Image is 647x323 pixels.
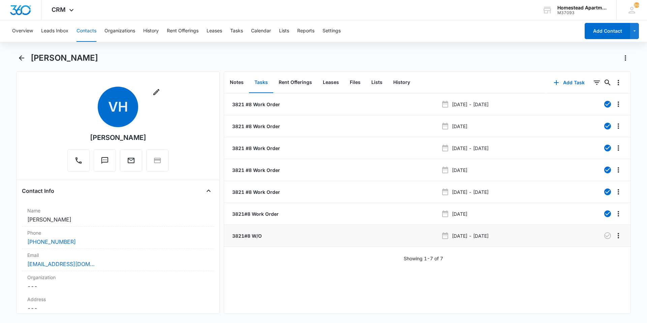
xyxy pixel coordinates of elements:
span: CRM [52,6,66,13]
button: Back [16,53,27,63]
button: Overflow Menu [613,186,624,197]
span: 208 [634,2,639,8]
button: Contacts [76,20,96,42]
button: Files [344,72,366,93]
button: Overflow Menu [613,77,624,88]
p: [DATE] [452,210,467,217]
dd: --- [27,304,209,312]
button: Rent Offerings [167,20,198,42]
dd: --- [27,282,209,290]
a: [PHONE_NUMBER] [27,238,76,246]
button: Reports [297,20,314,42]
button: Close [203,185,214,196]
button: Calendar [251,20,271,42]
button: Tasks [249,72,273,93]
button: Rent Offerings [273,72,317,93]
button: Overflow Menu [613,99,624,110]
div: [PERSON_NAME] [90,133,146,143]
button: Leases [317,72,344,93]
button: Add Task [547,75,591,91]
div: Email[EMAIL_ADDRESS][DOMAIN_NAME] [22,249,214,271]
div: Phone[PHONE_NUMBER] [22,227,214,249]
button: Organizations [104,20,135,42]
p: [DATE] - [DATE] [452,188,489,196]
dd: [PERSON_NAME] [27,215,209,224]
a: [EMAIL_ADDRESS][DOMAIN_NAME] [27,260,95,268]
button: Overflow Menu [613,143,624,153]
button: Tasks [230,20,243,42]
h4: Contact Info [22,187,54,195]
a: 3821 #8 Work Order [231,167,280,174]
label: Email [27,252,209,259]
a: 3821 #8 Work Order [231,188,280,196]
div: notifications count [634,2,639,8]
button: Leases [207,20,222,42]
button: Filters [591,77,602,88]
p: [DATE] [452,123,467,130]
a: 3821#8 W/O [231,232,262,239]
a: Text [94,160,116,166]
p: Showing 1-7 of 7 [404,255,443,262]
a: Call [67,160,90,166]
a: 3821 #8 Work Order [231,123,280,130]
div: Address--- [22,293,214,315]
button: Overview [12,20,33,42]
button: Email [120,149,142,172]
button: Actions [620,53,631,63]
div: account id [557,10,607,15]
button: Overflow Menu [613,165,624,175]
div: account name [557,5,607,10]
div: Organization--- [22,271,214,293]
label: Phone [27,229,209,236]
button: Lists [279,20,289,42]
p: [DATE] - [DATE] [452,101,489,108]
button: Notes [224,72,249,93]
a: 3821 #8 Work Order [231,101,280,108]
label: Address [27,296,209,303]
button: History [388,72,415,93]
button: Overflow Menu [613,208,624,219]
button: Call [67,149,90,172]
a: 3821 #8 Work Order [231,145,280,152]
label: Organization [27,274,209,281]
p: [DATE] - [DATE] [452,232,489,239]
button: Text [94,149,116,172]
button: Overflow Menu [613,121,624,131]
button: Settings [322,20,341,42]
label: Name [27,207,209,214]
a: Email [120,160,142,166]
button: Add Contact [585,23,630,39]
div: Name[PERSON_NAME] [22,204,214,227]
button: Leads Inbox [41,20,68,42]
h1: [PERSON_NAME] [31,53,98,63]
button: History [143,20,159,42]
a: 3821#8 Work Order [231,210,279,217]
button: Overflow Menu [613,230,624,241]
p: [DATE] [452,167,467,174]
button: Lists [366,72,388,93]
p: [DATE] - [DATE] [452,145,489,152]
span: VH [98,87,138,127]
button: Search... [602,77,613,88]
